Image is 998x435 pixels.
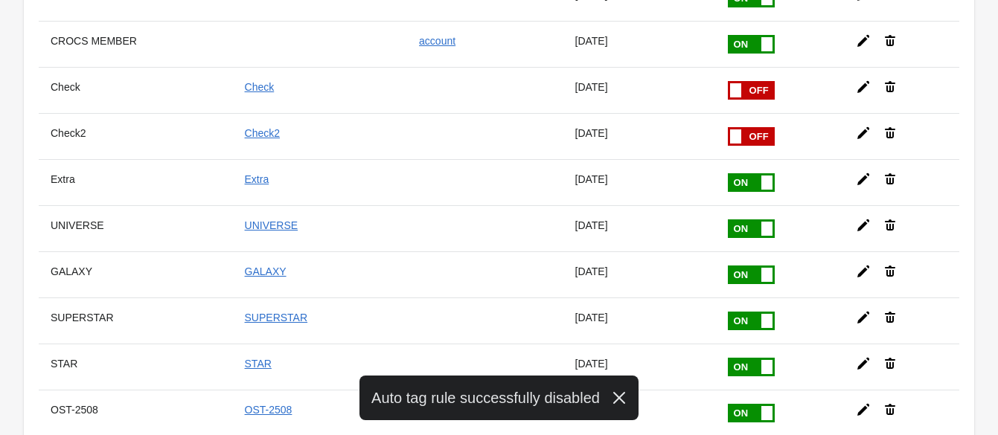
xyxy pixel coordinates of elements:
[563,159,714,205] td: [DATE]
[39,344,233,390] th: STAR
[245,312,308,323] a: SUPERSTAR
[245,173,269,185] a: Extra
[39,159,233,205] th: Extra
[39,67,233,113] th: Check
[245,81,275,93] a: Check
[563,113,714,159] td: [DATE]
[563,344,714,390] td: [DATE]
[419,35,455,47] a: account
[39,205,233,251] th: UNIVERSE
[245,219,298,231] a: UNIVERSE
[563,21,714,67] td: [DATE]
[563,67,714,113] td: [DATE]
[39,251,233,297] th: GALAXY
[39,21,233,67] th: CROCS MEMBER
[245,358,272,370] a: STAR
[359,376,639,420] div: Auto tag rule successfully disabled
[563,251,714,297] td: [DATE]
[245,404,292,416] a: OST-2508
[563,205,714,251] td: [DATE]
[39,113,233,159] th: Check2
[245,127,280,139] a: Check2
[245,265,287,277] a: GALAXY
[39,297,233,344] th: SUPERSTAR
[563,297,714,344] td: [DATE]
